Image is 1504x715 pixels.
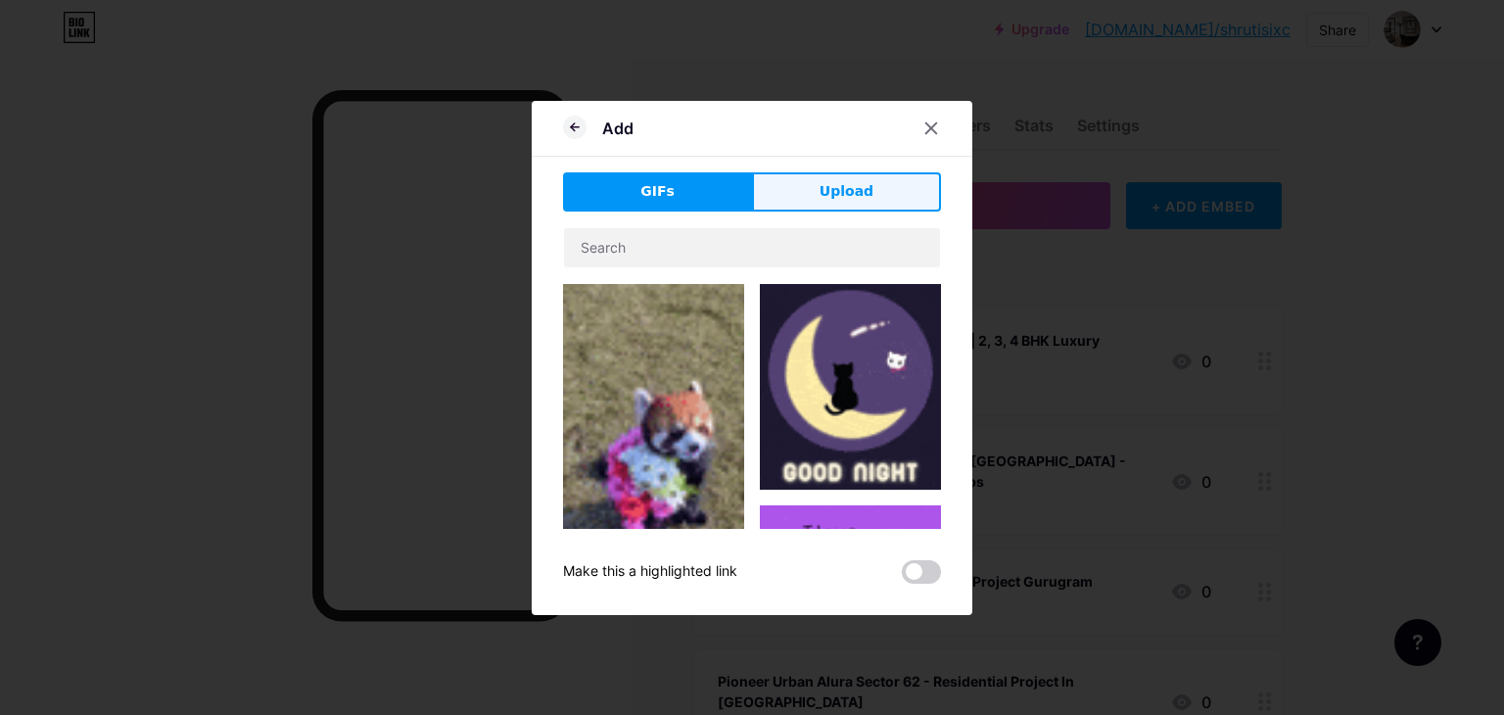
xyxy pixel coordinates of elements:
button: Upload [752,172,941,212]
img: Gihpy [760,505,941,687]
img: Gihpy [563,284,744,607]
span: Upload [820,181,873,202]
div: Make this a highlighted link [563,560,737,584]
span: GIFs [640,181,675,202]
button: GIFs [563,172,752,212]
div: Add [602,117,634,140]
img: Gihpy [760,284,941,490]
input: Search [564,228,940,267]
